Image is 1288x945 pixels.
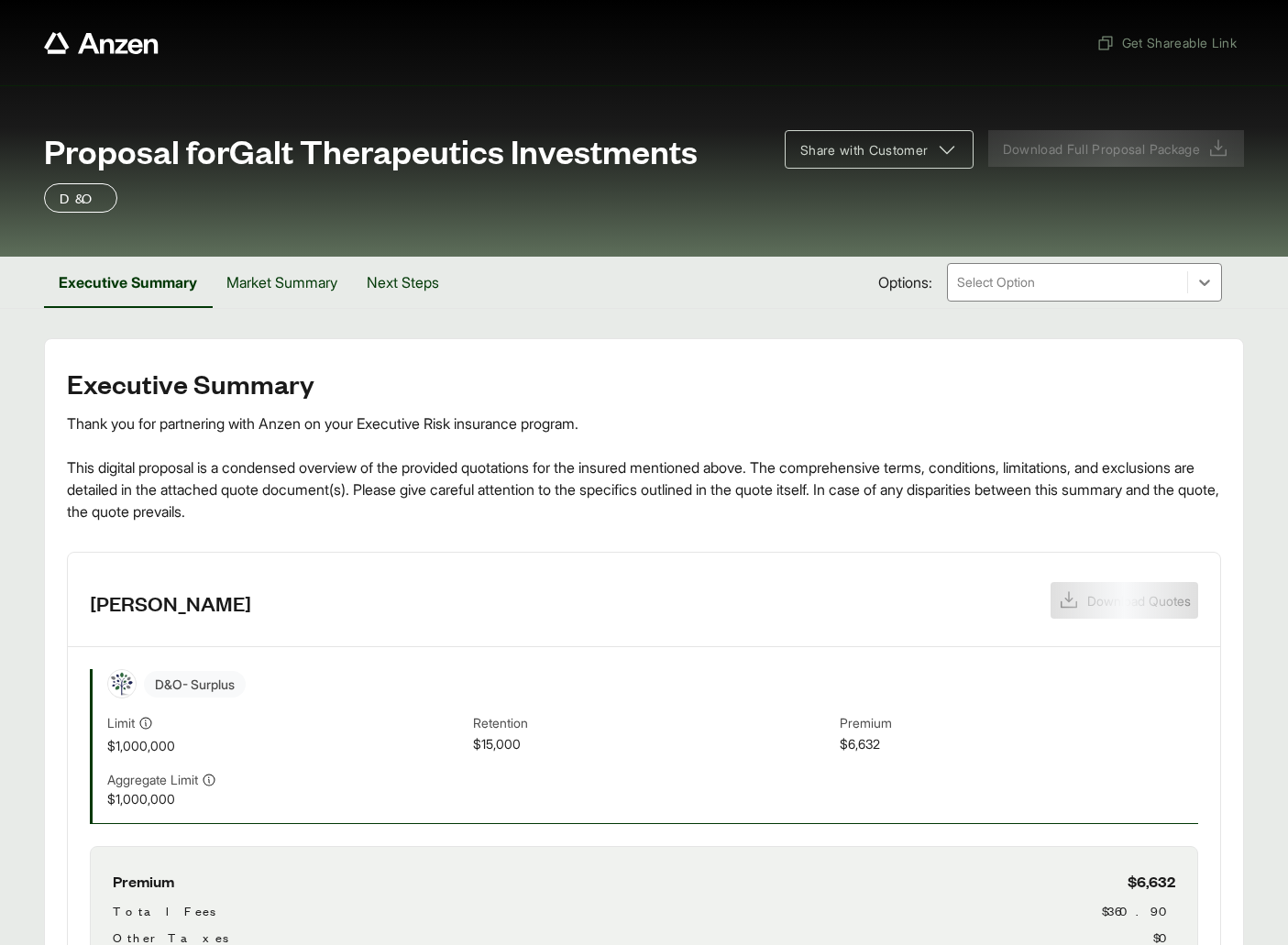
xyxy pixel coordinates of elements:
[113,901,215,920] span: Total Fees
[1128,869,1175,894] span: $6,632
[1096,33,1237,52] span: Get Shareable Link
[1089,26,1244,60] button: Get Shareable Link
[44,257,212,308] button: Executive Summary
[44,132,698,169] span: Proposal for Galt Therapeutics Investments
[107,713,135,732] span: Limit
[90,589,251,617] h3: [PERSON_NAME]
[1003,139,1201,159] span: Download Full Proposal Package
[473,713,831,734] span: Retention
[785,130,974,169] button: Share with Customer
[473,734,831,755] span: $15,000
[67,368,1221,398] h2: Executive Summary
[212,257,352,308] button: Market Summary
[113,869,174,894] span: Premium
[878,271,932,293] span: Options:
[800,140,929,159] span: Share with Customer
[352,257,454,308] button: Next Steps
[1102,901,1175,920] span: $360.90
[60,187,102,209] p: D&O
[67,412,1221,522] div: Thank you for partnering with Anzen on your Executive Risk insurance program. This digital propos...
[107,770,198,789] span: Aggregate Limit
[108,670,136,698] img: Berkley Management Protection
[840,713,1198,734] span: Premium
[840,734,1198,755] span: $6,632
[144,671,246,698] span: D&O - Surplus
[107,789,466,808] span: $1,000,000
[107,736,466,755] span: $1,000,000
[44,32,159,54] a: Anzen website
